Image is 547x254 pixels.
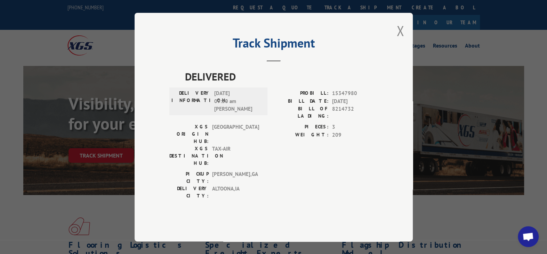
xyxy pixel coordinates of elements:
span: [DATE] 09:30 am [PERSON_NAME] [214,90,261,113]
label: PICKUP CITY: [169,170,209,185]
label: BILL DATE: [274,97,329,105]
span: [PERSON_NAME] , GA [212,170,259,185]
span: DELIVERED [185,69,378,84]
span: TAX-AIR [212,145,259,167]
label: BILL OF LADING: [274,105,329,120]
button: Close modal [396,22,404,40]
label: PIECES: [274,123,329,131]
label: XGS ORIGIN HUB: [169,123,209,145]
div: Open chat [518,226,539,247]
span: [GEOGRAPHIC_DATA] [212,123,259,145]
span: [DATE] [332,97,378,105]
span: ALTOONA , IA [212,185,259,200]
span: 209 [332,131,378,139]
span: 8214732 [332,105,378,120]
span: 15347980 [332,90,378,98]
label: DELIVERY INFORMATION: [171,90,211,113]
span: 3 [332,123,378,131]
label: XGS DESTINATION HUB: [169,145,209,167]
label: DELIVERY CITY: [169,185,209,200]
label: PROBILL: [274,90,329,98]
label: WEIGHT: [274,131,329,139]
h2: Track Shipment [169,38,378,51]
